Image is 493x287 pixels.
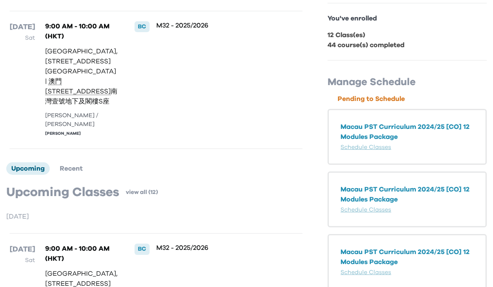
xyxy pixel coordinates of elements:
[6,185,119,200] p: Upcoming Classes
[126,188,158,196] a: view all (12)
[328,32,365,38] b: 12 Class(es)
[6,211,306,222] p: [DATE]
[45,244,118,264] p: 9:00 AM - 10:00 AM (HKT)
[338,94,487,104] p: Pending to Schedule
[45,21,118,41] p: 9:00 AM - 10:00 AM (HKT)
[135,244,150,254] div: BC
[45,46,118,106] p: [GEOGRAPHIC_DATA], [STREET_ADDRESS][GEOGRAPHIC_DATA] | 南灣壹號地下及閣樓S座
[10,244,35,255] p: [DATE]
[135,21,150,32] div: BC
[10,33,35,43] p: Sat
[328,13,487,23] p: You've enrolled
[10,255,35,265] p: Sat
[156,21,278,30] p: M32 - 2025/2026
[341,144,391,150] a: Schedule Classes
[341,207,391,213] a: Schedule Classes
[156,244,278,252] p: M32 - 2025/2026
[341,184,474,204] p: Macau PST Curriculum 2024/25 [CO] 12 Modules Package
[45,111,118,129] div: [PERSON_NAME] / [PERSON_NAME]
[328,76,487,89] p: Manage Schedule
[11,165,45,172] span: Upcoming
[341,247,474,267] p: Macau PST Curriculum 2024/25 [CO] 12 Modules Package
[45,131,118,137] div: [PERSON_NAME]
[341,269,391,275] a: Schedule Classes
[60,165,83,172] span: Recent
[341,122,474,142] p: Macau PST Curriculum 2024/25 [CO] 12 Modules Package
[328,42,404,48] b: 44 course(s) completed
[10,21,35,33] p: [DATE]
